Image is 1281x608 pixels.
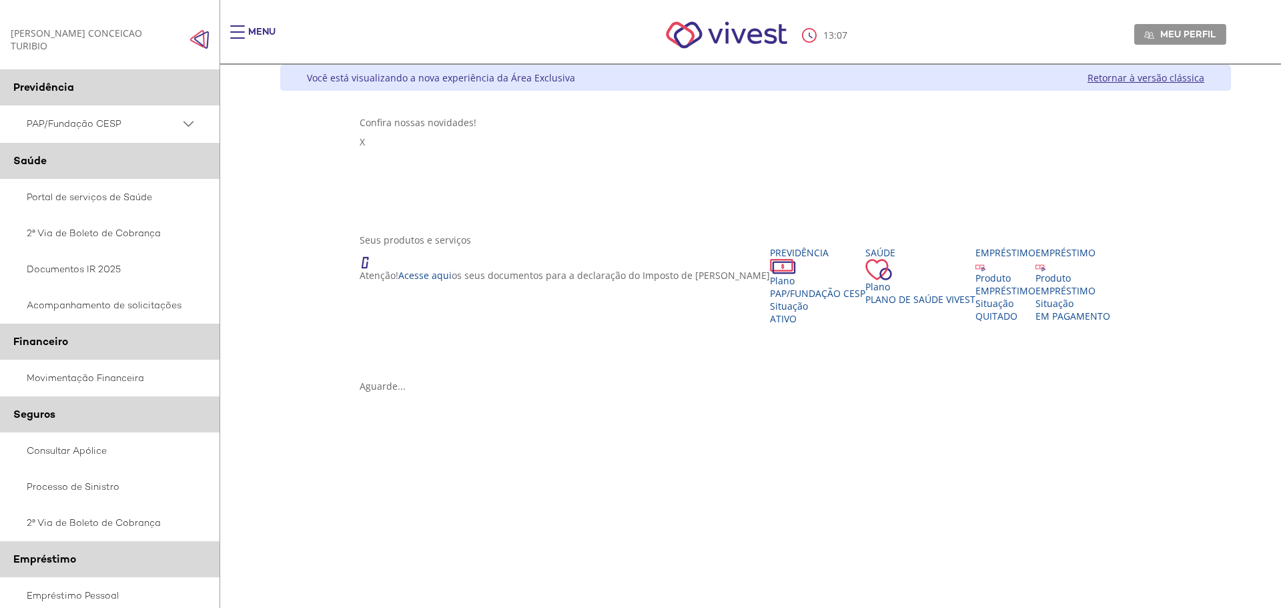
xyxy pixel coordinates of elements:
a: Acesse aqui [398,269,452,282]
a: Previdência PlanoPAP/Fundação CESP SituaçãoAtivo [770,246,865,325]
div: Você está visualizando a nova experiência da Área Exclusiva [307,71,575,84]
div: Aguarde... [360,380,1152,392]
a: Empréstimo Produto EMPRÉSTIMO Situação QUITADO [975,246,1035,322]
div: Situação [975,297,1035,310]
div: EMPRÉSTIMO [975,284,1035,297]
div: Empréstimo [975,246,1035,259]
div: : [802,28,850,43]
span: Ativo [770,312,797,325]
span: PAP/Fundação CESP [770,287,865,300]
a: Retornar à versão clássica [1088,71,1204,84]
span: 07 [837,29,847,41]
a: Empréstimo Produto EMPRÉSTIMO Situação EM PAGAMENTO [1035,246,1110,322]
span: EM PAGAMENTO [1035,310,1110,322]
div: [PERSON_NAME] CONCEICAO TURIBIO [11,27,171,52]
div: Plano [770,274,865,287]
img: ico_emprestimo.svg [975,262,985,272]
div: Produto [975,272,1035,284]
span: Seguros [13,407,55,421]
div: Previdência [770,246,865,259]
div: Saúde [865,246,975,259]
span: 13 [823,29,834,41]
img: Vivest [651,7,803,63]
div: Confira nossas novidades! [360,116,1152,129]
span: QUITADO [975,310,1017,322]
section: <span lang="pt-BR" dir="ltr">Visualizador do Conteúdo da Web</span> 1 [360,116,1152,220]
span: Plano de Saúde VIVEST [865,293,975,306]
a: Meu perfil [1134,24,1226,44]
img: Fechar menu [189,29,209,49]
span: PAP/Fundação CESP [27,115,180,132]
img: ico_atencao.png [360,246,382,269]
span: Saúde [13,154,47,168]
div: Seus produtos e serviços [360,234,1152,246]
span: Previdência [13,80,74,94]
p: Atenção! os seus documentos para a declaração do Imposto de [PERSON_NAME] [360,269,770,282]
img: ico_emprestimo.svg [1035,262,1045,272]
div: Situação [1035,297,1110,310]
div: Menu [248,25,276,52]
span: Empréstimo [13,552,76,566]
div: Produto [1035,272,1110,284]
a: Saúde PlanoPlano de Saúde VIVEST [865,246,975,306]
img: ico_coracao.png [865,259,892,280]
span: Meu perfil [1160,28,1216,40]
span: Financeiro [13,334,68,348]
span: X [360,135,365,148]
div: Empréstimo [1035,246,1110,259]
div: Plano [865,280,975,293]
div: Situação [770,300,865,312]
div: EMPRÉSTIMO [1035,284,1110,297]
section: <span lang="en" dir="ltr">ProdutosCard</span> [360,234,1152,392]
span: Click to close side navigation. [189,29,209,49]
img: Meu perfil [1144,30,1154,40]
img: ico_dinheiro.png [770,259,796,274]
